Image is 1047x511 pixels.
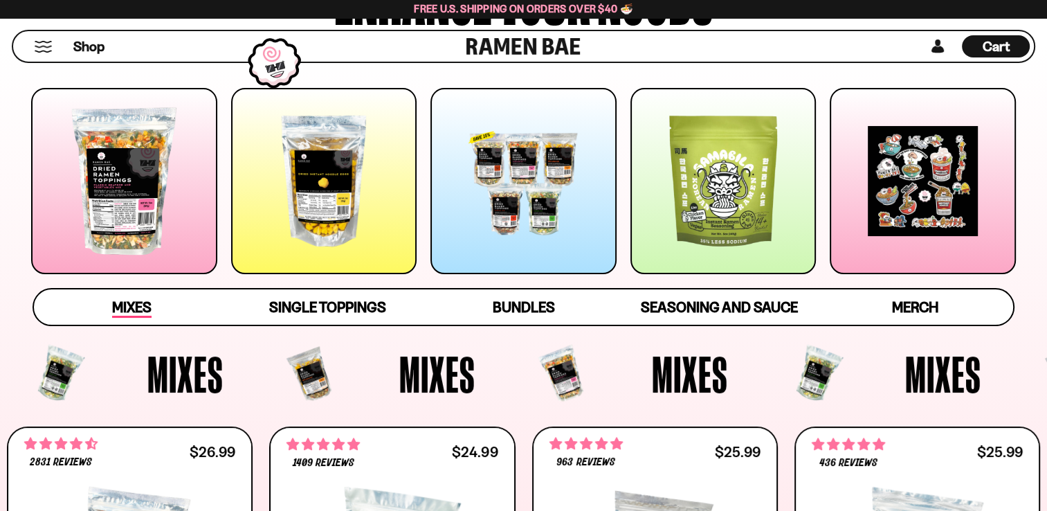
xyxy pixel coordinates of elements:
span: Cart [983,38,1010,55]
span: Bundles [492,298,554,316]
button: Mobile Menu Trigger [34,41,53,53]
span: 4.76 stars [812,436,885,454]
span: Mixes [905,348,981,400]
span: Merch [892,298,938,316]
a: Shop [73,35,104,57]
a: Single Toppings [230,289,426,325]
span: 4.75 stars [549,435,623,453]
div: $25.99 [977,445,1023,458]
span: 963 reviews [556,457,614,468]
span: Mixes [399,348,475,400]
div: $26.99 [190,445,235,458]
span: 4.76 stars [286,436,360,454]
div: $25.99 [715,445,761,458]
a: Seasoning and Sauce [621,289,817,325]
span: Mixes [652,348,728,400]
span: Shop [73,37,104,56]
span: 436 reviews [819,458,877,469]
span: 2831 reviews [30,457,92,468]
span: Seasoning and Sauce [641,298,798,316]
span: Single Toppings [269,298,386,316]
div: Cart [962,31,1030,62]
span: Mixes [112,298,152,318]
a: Mixes [34,289,230,325]
div: $24.99 [452,445,498,458]
a: Merch [817,289,1013,325]
span: Free U.S. Shipping on Orders over $40 🍜 [414,2,633,15]
span: 1409 reviews [293,458,354,469]
a: Bundles [426,289,621,325]
span: Mixes [147,348,223,400]
span: 4.68 stars [24,435,98,453]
